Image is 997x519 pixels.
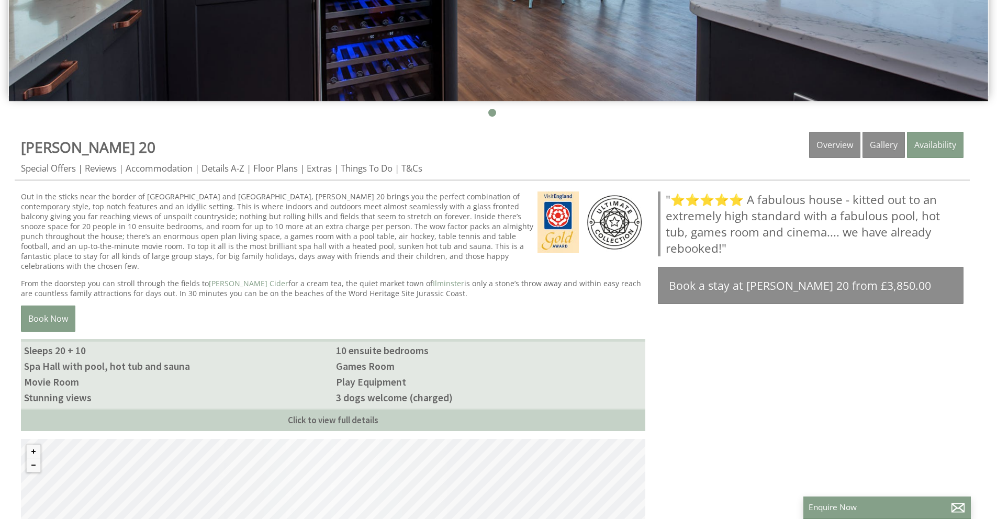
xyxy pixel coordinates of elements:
[85,162,117,174] a: Reviews
[21,137,155,157] a: [PERSON_NAME] 20
[658,267,964,304] a: Book a stay at [PERSON_NAME] 20 from £3,850.00
[809,502,966,513] p: Enquire Now
[537,191,579,253] img: Visit England - Gold Award
[21,374,333,390] li: Movie Room
[341,162,393,174] a: Things To Do
[333,358,645,374] li: Games Room
[862,132,905,158] a: Gallery
[333,374,645,390] li: Play Equipment
[27,445,40,458] button: Zoom in
[21,278,645,298] p: From the doorstep you can stroll through the fields to for a cream tea, the quiet market town of ...
[809,132,860,158] a: Overview
[907,132,964,158] a: Availability
[433,278,464,288] a: Ilminster
[307,162,332,174] a: Extras
[209,278,288,288] a: [PERSON_NAME] Cider
[21,306,75,332] a: Book Now
[333,343,645,358] li: 10 ensuite bedrooms
[401,162,422,174] a: T&Cs
[21,162,76,174] a: Special Offers
[21,390,333,405] li: Stunning views
[126,162,193,174] a: Accommodation
[253,162,298,174] a: Floor Plans
[21,409,645,431] a: Click to view full details
[27,458,40,472] button: Zoom out
[584,191,645,253] img: Ultimate Collection - Ultimate Collection
[21,358,333,374] li: Spa Hall with pool, hot tub and sauna
[201,162,244,174] a: Details A-Z
[21,191,645,271] p: Out in the sticks near the border of [GEOGRAPHIC_DATA] and [GEOGRAPHIC_DATA], [PERSON_NAME] 20 br...
[21,343,333,358] li: Sleeps 20 + 10
[333,390,645,405] li: 3 dogs welcome (charged)
[658,191,964,256] blockquote: "⭐⭐⭐⭐⭐ A fabulous house - kitted out to an extremely high standard with a fabulous pool, hot tub,...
